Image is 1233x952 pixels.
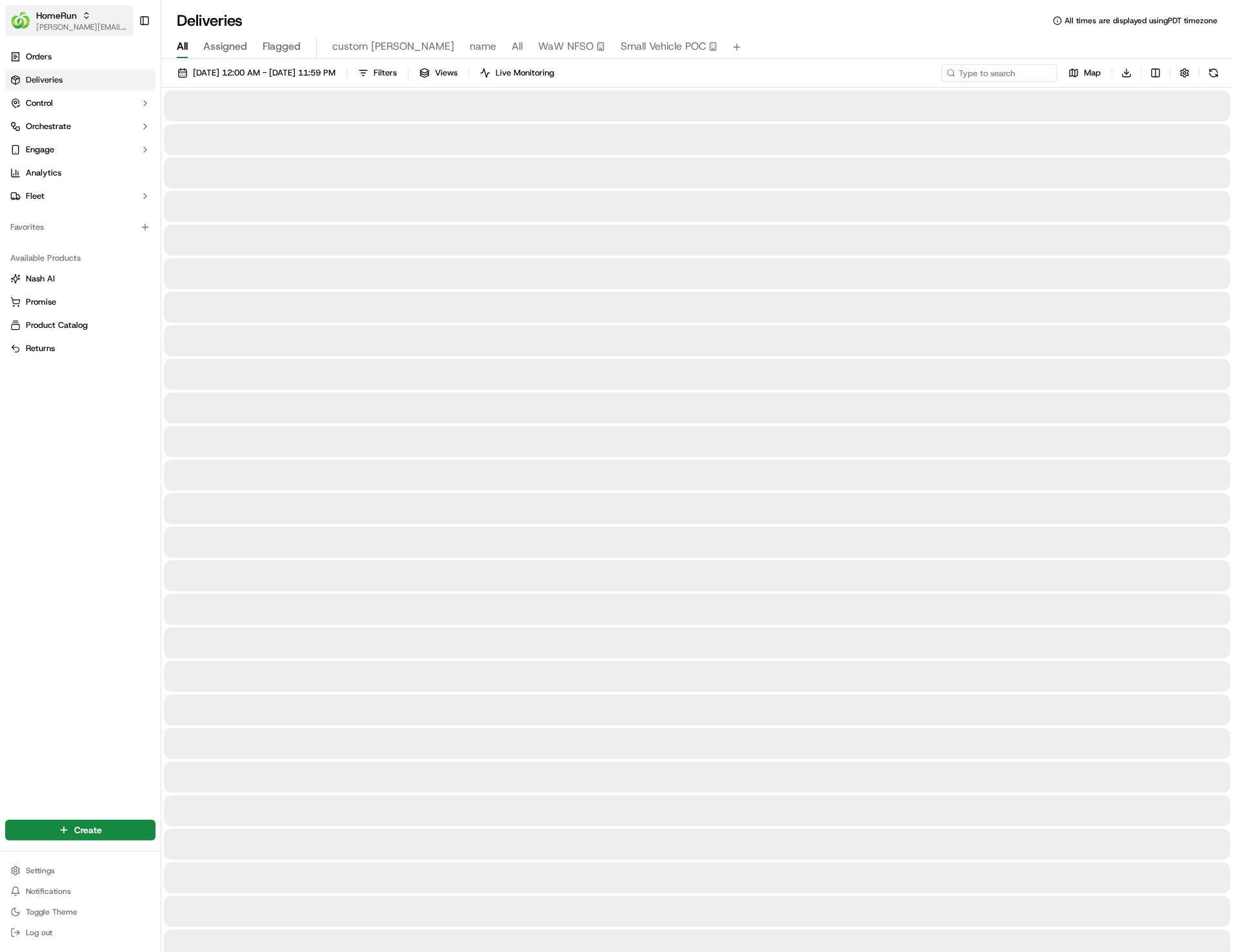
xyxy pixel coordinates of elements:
span: Create [74,824,102,836]
button: Toggle Theme [5,903,155,921]
button: Live Monitoring [474,64,560,82]
h1: Deliveries [177,10,243,31]
div: Favorites [5,217,155,238]
button: Views [414,64,463,82]
button: Fleet [5,186,155,207]
button: HomeRun [36,9,77,22]
span: [DATE] 12:00 AM - [DATE] 11:59 PM [193,67,336,79]
span: Analytics [26,167,61,179]
a: Orders [5,46,155,67]
img: HomeRun [10,10,31,31]
span: Promise [26,296,56,308]
button: Refresh [1205,64,1223,82]
span: Engage [26,144,54,156]
button: Log out [5,924,155,942]
button: Engage [5,139,155,160]
span: Nash AI [26,273,55,285]
span: Settings [26,866,55,876]
button: Promise [5,292,155,312]
button: Orchestrate [5,116,155,137]
button: Product Catalog [5,315,155,336]
button: Notifications [5,882,155,900]
a: Nash AI [10,273,150,285]
span: All [177,39,188,54]
button: [PERSON_NAME][EMAIL_ADDRESS][DOMAIN_NAME] [36,22,128,32]
button: Returns [5,338,155,359]
button: [DATE] 12:00 AM - [DATE] 11:59 PM [172,64,341,82]
span: Views [435,67,457,79]
span: Fleet [26,190,45,202]
input: Type to search [941,64,1058,82]
span: Log out [26,927,52,938]
button: Settings [5,862,155,880]
button: Filters [352,64,403,82]
span: Small Vehicle POC [621,39,706,54]
span: custom [PERSON_NAME] [332,39,454,54]
span: Orchestrate [26,121,71,132]
button: Nash AI [5,268,155,289]
span: All [512,39,523,54]
span: Map [1084,67,1101,79]
span: WaW NFSO [538,39,594,54]
span: Control [26,97,53,109]
span: Filters [374,67,397,79]
a: Promise [10,296,150,308]
span: All times are displayed using PDT timezone [1065,15,1218,26]
span: Assigned [203,39,247,54]
div: Available Products [5,248,155,268]
span: Product Catalog [26,319,88,331]
button: Create [5,820,155,840]
span: Orders [26,51,52,63]
span: Flagged [263,39,301,54]
button: Map [1063,64,1107,82]
span: Deliveries [26,74,63,86]
button: HomeRunHomeRun[PERSON_NAME][EMAIL_ADDRESS][DOMAIN_NAME] [5,5,134,36]
a: Returns [10,343,150,354]
span: Toggle Theme [26,907,77,917]
span: name [470,39,496,54]
span: Live Monitoring [496,67,554,79]
a: Analytics [5,163,155,183]
span: Notifications [26,886,71,896]
span: Returns [26,343,55,354]
button: Control [5,93,155,114]
a: Product Catalog [10,319,150,331]
a: Deliveries [5,70,155,90]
